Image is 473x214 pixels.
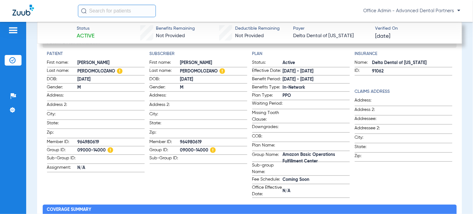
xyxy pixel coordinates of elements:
span: Active [283,60,350,67]
span: PERDOMOLOZANO [180,68,247,75]
span: Zip: [47,130,78,138]
span: Downgrades: [252,124,283,132]
img: hamburger-icon [8,27,18,34]
span: [DATE] [180,77,247,83]
span: Deductible Remaining [235,25,280,32]
span: State: [355,144,385,152]
span: Addressee 2: [355,125,385,134]
span: Zip: [150,130,180,138]
img: Hazard [220,68,225,74]
span: [DATE] [375,32,391,40]
span: DOB: [150,76,180,84]
span: Fee Schedule: [252,177,283,184]
span: 964980619 [180,139,247,146]
span: City: [47,111,78,120]
span: City: [150,111,180,120]
span: Last name: [47,68,78,75]
span: Office Admin - Advanced Dental Partners [364,8,461,14]
span: Last name: [150,68,180,75]
span: [DATE] [78,77,145,83]
span: [DATE] - [DATE] [283,68,350,75]
span: Group ID: [150,147,180,155]
span: Member ID: [150,139,180,147]
span: 964980619 [78,139,145,146]
span: Name: [355,60,372,67]
span: Address 2: [47,102,78,110]
span: Plan Type: [252,92,283,100]
span: PPO [283,93,350,99]
span: First name: [150,60,180,67]
span: Benefits Type: [252,84,283,92]
span: Sub-Group ID: [150,155,180,164]
input: Search for patients [78,5,156,17]
span: Benefit Period: [252,76,283,84]
h4: Subscriber [150,51,247,57]
h4: Insurance [355,51,452,57]
span: 91062 [372,68,452,75]
span: COB: [252,133,283,142]
span: PERDOMOLOZANO [78,68,145,75]
span: N/A [78,165,145,172]
h4: Plan [252,51,350,57]
h4: Patient [47,51,145,57]
span: Active [77,32,94,40]
img: Hazard [210,147,216,153]
span: 09000-14000 [180,147,247,154]
span: State: [150,120,180,129]
img: Search Icon [81,8,87,14]
span: Status: [252,60,283,67]
span: City: [355,135,385,143]
span: Not Provided [156,33,185,38]
span: Assignment: [47,165,78,172]
span: Effective Date: [252,68,283,75]
span: Plan Name: [252,142,283,151]
span: Status [77,25,94,32]
span: Not Provided [235,33,264,38]
span: N/A [283,188,350,195]
span: Member ID: [47,139,78,147]
span: M [180,85,247,91]
img: Hazard [108,147,113,153]
span: [PERSON_NAME] [180,60,247,67]
h4: Claims Address [355,89,452,95]
span: Group ID: [47,147,78,155]
span: Verified On [375,25,452,32]
span: State: [47,120,78,129]
span: Coming Soon [283,177,350,183]
img: Zuub Logo [12,5,34,16]
span: [PERSON_NAME] [78,60,145,67]
span: Office Effective Date: [252,185,283,198]
span: [DATE] - [DATE] [283,77,350,83]
span: Payer [293,25,370,32]
span: Address: [355,97,385,106]
span: Waiting Period: [252,101,283,109]
span: Gender: [150,84,180,92]
img: Hazard [117,68,123,74]
span: Address 2: [150,102,180,110]
span: 09000-14000 [78,147,145,154]
span: Address: [150,92,180,101]
span: Sub-group Name: [252,162,283,176]
span: DOB: [47,76,78,84]
span: In-Network [283,85,350,91]
span: Benefits Remaining [156,25,195,32]
span: Delta Dental of [US_STATE] [293,32,370,40]
span: Address: [47,92,78,101]
span: Missing Tooth Clause: [252,110,283,123]
span: Gender: [47,84,78,92]
span: Address 2: [355,107,385,115]
span: M [78,85,145,91]
span: First name: [47,60,78,67]
span: Addressee: [355,116,385,124]
span: ID: [355,68,372,75]
span: Sub-Group ID: [47,155,78,164]
span: Zip: [355,153,385,162]
span: Amazon Basic Operations Fulfillment Center [283,155,350,162]
iframe: Chat Widget [442,184,473,214]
